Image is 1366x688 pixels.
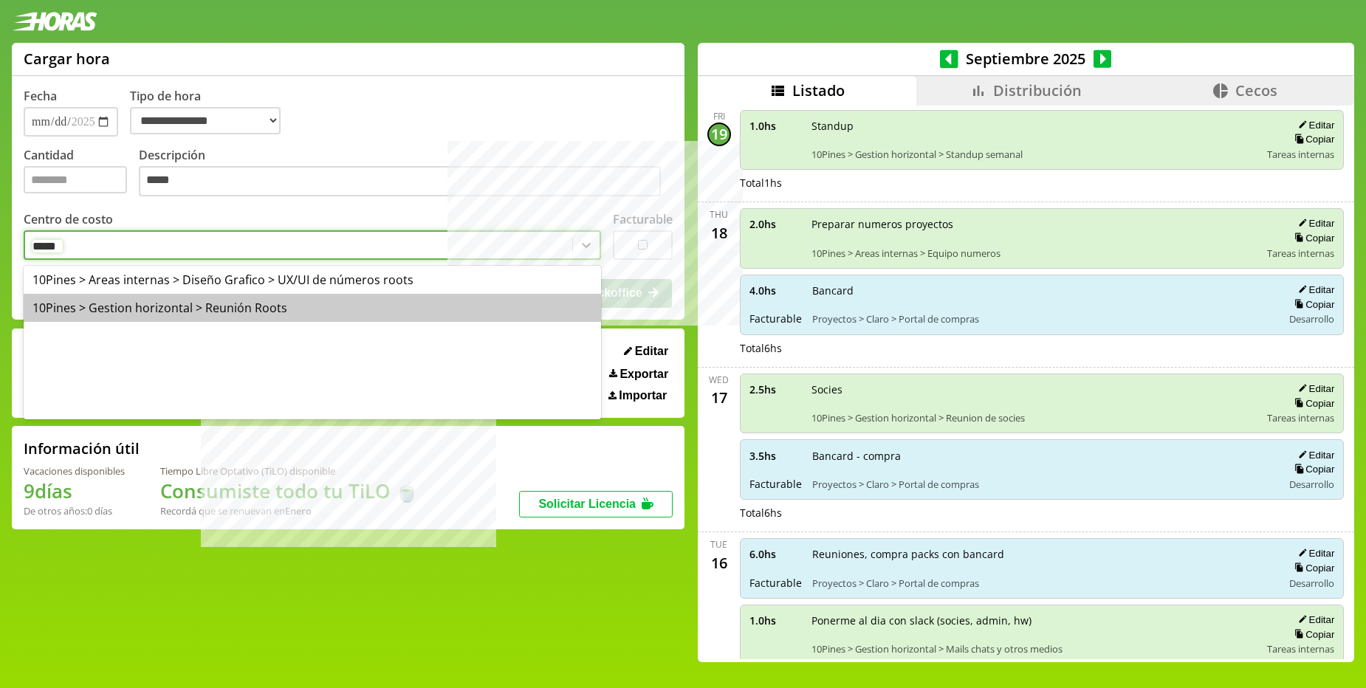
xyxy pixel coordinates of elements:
span: 3.5 hs [749,449,802,463]
button: Editar [1294,217,1334,230]
button: Copiar [1290,298,1334,311]
div: Total 6 hs [740,506,1345,520]
label: Fecha [24,88,57,104]
div: Recordá que se renuevan en [160,504,419,517]
span: 10Pines > Areas internas > Equipo numeros [811,247,1257,260]
button: Editar [619,344,673,359]
button: Copiar [1290,628,1334,641]
div: 10Pines > Areas internas > Diseño Grafico > UX/UI de números roots [24,266,601,294]
span: Tareas internas [1267,642,1334,656]
h1: Consumiste todo tu TiLO 🍵 [160,478,419,504]
div: Wed [709,374,729,386]
div: Tue [710,538,727,551]
input: Cantidad [24,166,127,193]
button: Solicitar Licencia [519,491,673,517]
div: Total 1 hs [740,176,1345,190]
span: Facturable [749,576,802,590]
button: Copiar [1290,397,1334,410]
span: 10Pines > Gestion horizontal > Reunion de socies [811,411,1257,424]
span: Bancard - compra [812,449,1273,463]
span: Socies [811,382,1257,396]
h1: 9 días [24,478,125,504]
button: Exportar [605,367,673,382]
span: Bancard [812,283,1273,297]
div: 18 [707,221,731,244]
span: Preparar numeros proyectos [811,217,1257,231]
span: Distribución [993,80,1082,100]
span: Septiembre 2025 [958,49,1094,69]
span: Proyectos > Claro > Portal de compras [812,577,1273,590]
span: Desarrollo [1289,312,1334,326]
button: Editar [1294,283,1334,296]
span: Reuniones, compra packs con bancard [812,547,1273,561]
span: 10Pines > Gestion horizontal > Standup semanal [811,148,1257,161]
label: Centro de costo [24,211,113,227]
div: 17 [707,386,731,410]
span: 6.0 hs [749,547,802,561]
div: Fri [713,110,725,123]
span: 1.0 hs [749,613,801,627]
span: Tareas internas [1267,411,1334,424]
span: 1.0 hs [749,119,801,133]
button: Editar [1294,613,1334,626]
span: Editar [635,345,668,358]
img: logotipo [12,12,97,31]
span: 10Pines > Gestion horizontal > Mails chats y otros medios [811,642,1257,656]
span: Standup [811,119,1257,133]
button: Editar [1294,382,1334,395]
div: 19 [707,123,731,146]
span: Solicitar Licencia [538,498,636,510]
div: 16 [707,551,731,574]
b: Enero [285,504,312,517]
label: Descripción [139,147,673,201]
div: Total 6 hs [740,341,1345,355]
span: Tareas internas [1267,148,1334,161]
span: 2.5 hs [749,382,801,396]
span: Desarrollo [1289,577,1334,590]
select: Tipo de hora [130,107,281,134]
span: Proyectos > Claro > Portal de compras [812,312,1273,326]
h1: Cargar hora [24,49,110,69]
button: Copiar [1290,232,1334,244]
span: Listado [792,80,845,100]
div: Tiempo Libre Optativo (TiLO) disponible [160,464,419,478]
button: Editar [1294,119,1334,131]
span: Facturable [749,477,802,491]
span: Desarrollo [1289,478,1334,491]
span: 4.0 hs [749,283,802,297]
span: Exportar [619,368,668,381]
div: 10Pines > Gestion horizontal > Reunión Roots [24,294,601,322]
div: De otros años: 0 días [24,504,125,517]
span: Cecos [1235,80,1277,100]
h2: Información útil [24,438,140,458]
span: Ponerme al dia con slack (socies, admin, hw) [811,613,1257,627]
button: Editar [1294,547,1334,560]
span: Tareas internas [1267,247,1334,260]
button: Copiar [1290,463,1334,475]
div: scrollable content [698,106,1354,660]
label: Cantidad [24,147,139,201]
label: Tipo de hora [130,88,292,137]
span: 2.0 hs [749,217,801,231]
button: Editar [1294,449,1334,461]
button: Copiar [1290,562,1334,574]
span: Proyectos > Claro > Portal de compras [812,478,1273,491]
div: Vacaciones disponibles [24,464,125,478]
span: Facturable [749,312,802,326]
button: Copiar [1290,133,1334,145]
span: Importar [619,389,667,402]
div: Thu [710,208,728,221]
textarea: Descripción [139,166,661,197]
label: Facturable [613,211,673,227]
